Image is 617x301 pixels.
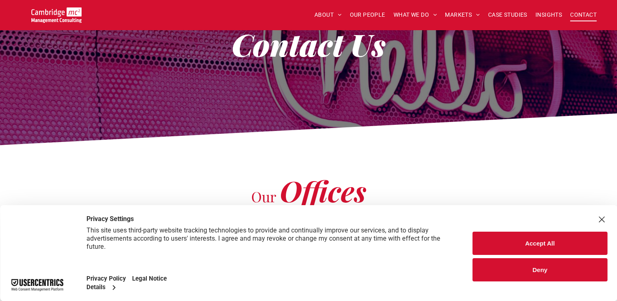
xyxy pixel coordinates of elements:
a: OUR PEOPLE [345,9,389,21]
span: Our [251,187,276,206]
a: INSIGHTS [531,9,566,21]
a: CONTACT [566,9,601,21]
strong: Us [350,24,385,64]
span: Offices [280,171,366,210]
a: ABOUT [310,9,346,21]
a: CASE STUDIES [484,9,531,21]
a: Your Business Transformed | Cambridge Management Consulting [31,9,82,17]
img: Go to Homepage [31,7,82,23]
a: MARKETS [441,9,484,21]
a: WHAT WE DO [389,9,441,21]
strong: Contact [232,24,343,64]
